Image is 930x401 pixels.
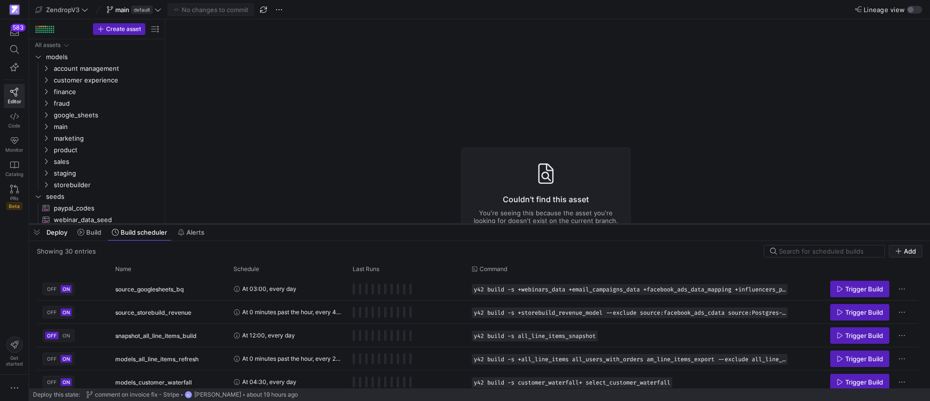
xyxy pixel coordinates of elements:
div: Press SPACE to select this row. [33,156,161,167]
span: OFF [47,286,57,292]
span: OFF [47,356,57,362]
span: y42 build -s customer_waterfall+ select_customer_waterfall [474,379,670,386]
button: Getstarted [4,333,25,370]
button: Create asset [93,23,145,35]
span: snapshot_all_line_items_build [115,324,197,347]
div: Press SPACE to select this row. [37,301,918,324]
div: Press SPACE to select this row. [37,347,918,370]
span: At 04:30, every day [242,370,296,393]
p: You're seeing this because the asset you're looking for doesn't exist on the current branch. To l... [473,209,619,240]
span: At 0 minutes past the hour, every 2 hours, between 01:00 and 23:59, every day [242,347,341,370]
a: PRsBeta [4,181,25,214]
span: sales [54,156,159,167]
div: Press SPACE to select this row. [33,109,161,121]
button: Trigger Build [830,351,889,367]
span: ON [62,356,70,362]
div: Press SPACE to select this row. [37,277,918,301]
span: default [131,6,153,14]
span: Build [86,228,101,236]
span: main [54,121,159,132]
span: Lineage view [864,6,905,14]
span: Trigger Build [845,355,883,363]
button: 583 [4,23,25,41]
div: Press SPACE to select this row. [33,179,161,191]
span: main [115,6,129,14]
span: Add [904,247,916,255]
div: Press SPACE to select this row. [33,121,161,132]
div: GC [185,391,192,399]
span: staging [54,168,159,179]
h3: Couldn't find this asset [473,193,619,205]
span: seeds [46,191,159,202]
span: Trigger Build [845,332,883,339]
div: Press SPACE to select this row. [33,144,161,156]
div: Press SPACE to select this row. [33,132,161,144]
button: maindefault [104,3,164,16]
span: source_storebuild_revenue [115,301,191,324]
span: fraud [54,98,159,109]
span: y42 build -s all_line_items_snapshot [474,333,596,339]
div: Press SPACE to select this row. [33,167,161,179]
a: Editor [4,84,25,108]
span: PRs [10,195,18,201]
span: ON [62,309,70,315]
a: paypal_codes​​​​​​ [33,202,161,214]
div: Press SPACE to select this row. [33,63,161,74]
button: Trigger Build [830,374,889,390]
span: Alerts [186,228,204,236]
a: Code [4,108,25,132]
div: 583 [11,24,26,32]
button: ZendropV3 [33,3,91,16]
button: Build scheduler [108,224,171,241]
span: marketing [54,133,159,144]
div: Press SPACE to select this row. [33,74,161,86]
button: Trigger Build [830,281,889,297]
span: [PERSON_NAME] [194,391,241,398]
button: Build [73,224,106,241]
span: Trigger Build [845,308,883,316]
span: product [54,144,159,156]
span: ON [62,286,70,292]
div: Press SPACE to select this row. [33,86,161,97]
div: Press SPACE to select this row. [33,214,161,225]
span: customer experience [54,75,159,86]
span: At 0 minutes past the hour, every 4 hours, every day [242,301,341,323]
a: https://storage.googleapis.com/y42-prod-data-exchange/images/qZXOSqkTtPuVcXVzF40oUlM07HVTwZXfPK0U... [4,1,25,18]
span: ZendropV3 [46,6,79,14]
span: OFF [47,333,57,338]
div: Press SPACE to select this row. [37,370,918,394]
span: Schedule [233,266,259,273]
span: Code [8,123,20,128]
span: OFF [47,379,57,385]
span: Trigger Build [845,285,883,293]
div: Press SPACE to select this row. [33,191,161,202]
span: finance [54,86,159,97]
span: Name [115,266,131,273]
a: Monitor [4,132,25,157]
span: OFF [47,309,57,315]
div: Showing 30 entries [37,247,96,255]
span: models [46,51,159,63]
span: At 12:00, every day [242,324,295,347]
span: Editor [8,98,21,104]
div: Press SPACE to select this row. [33,97,161,109]
span: Beta [6,202,22,210]
span: source_googlesheets_bq [115,278,184,301]
span: y42 build -s +all_line_items all_users_with_orders am_line_items_export --exclude all_line_items_... [474,356,786,363]
a: Catalog [4,157,25,181]
span: Get started [6,355,23,367]
span: Monitor [5,147,23,153]
span: models_customer_waterfall [115,371,192,394]
span: At 03:00, every day [242,277,296,300]
div: Press SPACE to select this row. [33,51,161,63]
div: Press SPACE to select this row. [33,202,161,214]
div: All assets [35,42,61,48]
button: Trigger Build [830,327,889,344]
span: webinar_data_seed​​​​​​ [54,214,150,225]
span: Build scheduler [121,228,167,236]
span: models_all_line_items_refresh [115,348,199,370]
button: comment on invoice fix - StripeGC[PERSON_NAME]about 19 hours ago [84,388,300,401]
div: Press SPACE to select this row. [33,39,161,51]
span: Last Runs [353,266,379,273]
span: Trigger Build [845,378,883,386]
